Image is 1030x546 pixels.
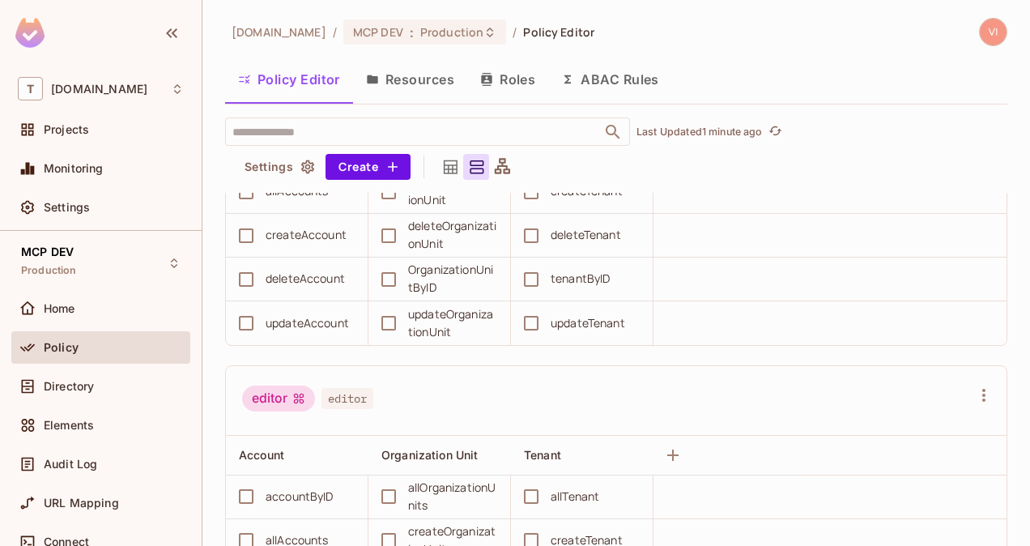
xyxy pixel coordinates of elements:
[44,341,79,354] span: Policy
[15,18,45,48] img: SReyMgAAAABJRU5ErkJggg==
[381,448,479,462] span: Organization Unit
[44,162,104,175] span: Monitoring
[44,380,94,393] span: Directory
[551,314,625,332] div: updateTenant
[548,59,672,100] button: ABAC Rules
[44,458,97,471] span: Audit Log
[326,154,411,180] button: Create
[408,305,497,341] div: updateOrganizationUnit
[763,122,785,142] span: Click to refresh data
[18,77,43,100] span: T
[238,154,319,180] button: Settings
[44,497,119,510] span: URL Mapping
[21,264,77,277] span: Production
[51,83,147,96] span: Workspace: t-mobile.com
[408,261,497,296] div: OrganizationUnitByID
[409,26,415,39] span: :
[408,217,497,253] div: deleteOrganizationUnit
[980,19,1007,45] img: vijay.chirivolu1@t-mobile.com
[467,59,548,100] button: Roles
[420,24,483,40] span: Production
[21,245,74,258] span: MCP DEV
[766,122,785,142] button: refresh
[242,386,315,412] div: editor
[266,314,349,332] div: updateAccount
[523,24,594,40] span: Policy Editor
[636,126,763,139] p: Last Updated 1 minute ago
[333,24,337,40] li: /
[551,488,599,505] div: allTenant
[44,123,89,136] span: Projects
[551,226,621,244] div: deleteTenant
[602,121,624,143] button: Open
[408,479,497,514] div: allOrganizationUnits
[353,59,467,100] button: Resources
[225,59,353,100] button: Policy Editor
[551,270,611,288] div: tenantByID
[266,226,347,244] div: createAccount
[266,488,334,505] div: accountByID
[321,388,373,409] span: editor
[266,270,345,288] div: deleteAccount
[239,448,284,462] span: Account
[232,24,326,40] span: the active workspace
[353,24,403,40] span: MCP DEV
[513,24,517,40] li: /
[44,302,75,315] span: Home
[44,419,94,432] span: Elements
[768,124,782,140] span: refresh
[44,201,90,214] span: Settings
[524,448,561,462] span: Tenant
